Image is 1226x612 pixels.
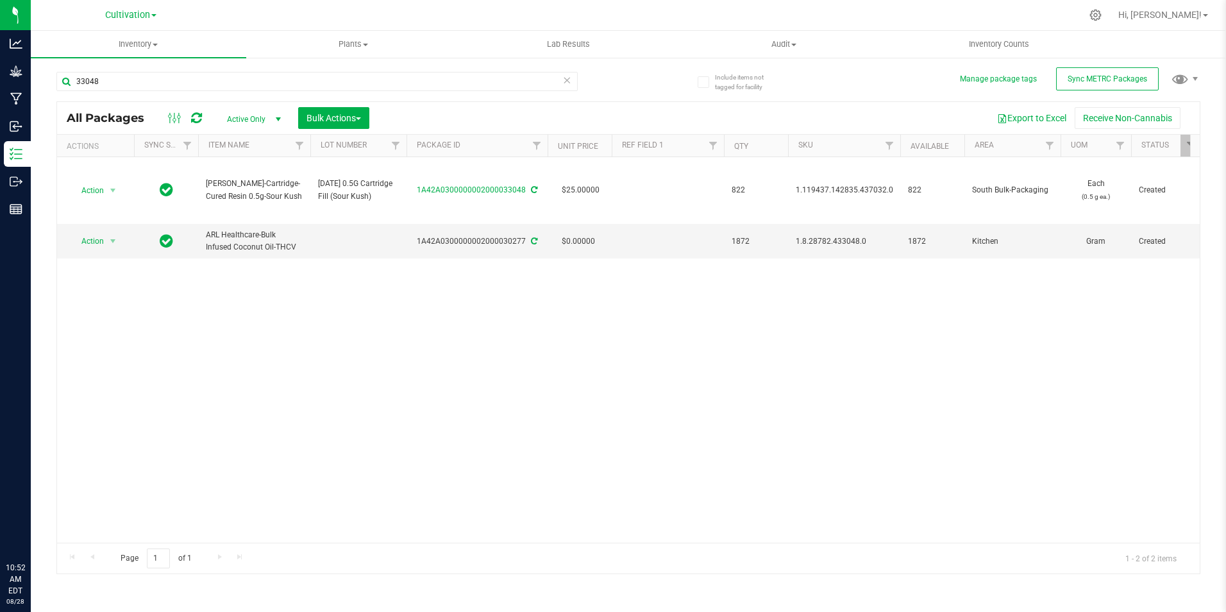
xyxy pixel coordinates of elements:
span: [PERSON_NAME]-Cartridge-Cured Resin 0.5g-Sour Kush [206,178,303,202]
span: ARL Healthcare-Bulk Infused Coconut Oil-THCV [206,229,303,253]
a: Qty [734,142,748,151]
a: Filter [385,135,407,157]
span: select [105,182,121,200]
span: $0.00000 [555,232,601,251]
p: (0.5 g ea.) [1068,191,1123,203]
span: [DATE] 0.5G Cartridge Fill (Sour Kush) [318,178,399,202]
span: South Bulk-Packaging [972,184,1053,196]
inline-svg: Inbound [10,120,22,133]
span: All Packages [67,111,157,125]
input: 1 [147,548,170,568]
inline-svg: Outbound [10,175,22,188]
span: Sync METRC Packages [1068,74,1147,83]
span: Lab Results [530,38,607,50]
span: Inventory [31,38,246,50]
span: Clear [563,72,572,89]
p: 08/28 [6,597,25,606]
span: Each [1068,178,1123,202]
a: UOM [1071,140,1087,149]
span: 1872 [908,235,957,248]
span: Sync from Compliance System [529,237,537,246]
span: 822 [732,184,780,196]
a: Inventory [31,31,246,58]
a: Lab Results [461,31,676,58]
span: In Sync [160,181,173,199]
span: Gram [1068,235,1123,248]
a: Inventory Counts [891,31,1107,58]
span: Created [1139,235,1194,248]
span: Inventory Counts [952,38,1046,50]
a: SKU [798,140,813,149]
span: 1872 [732,235,780,248]
a: Unit Price [558,142,598,151]
a: Filter [177,135,198,157]
span: Audit [677,38,891,50]
inline-svg: Manufacturing [10,92,22,105]
a: Filter [879,135,900,157]
span: 1.8.28782.433048.0 [796,235,893,248]
a: Filter [1039,135,1061,157]
a: Item Name [208,140,249,149]
div: Actions [67,142,129,151]
a: Filter [1110,135,1131,157]
a: Package ID [417,140,460,149]
iframe: Resource center [13,509,51,548]
a: Filter [1180,135,1202,157]
a: Filter [289,135,310,157]
span: Hi, [PERSON_NAME]! [1118,10,1202,20]
button: Manage package tags [960,74,1037,85]
span: Plants [247,38,461,50]
a: Filter [526,135,548,157]
a: Lot Number [321,140,367,149]
span: Action [70,182,105,200]
span: Bulk Actions [306,113,361,123]
span: Created [1139,184,1194,196]
a: Ref Field 1 [622,140,664,149]
inline-svg: Analytics [10,37,22,50]
a: Available [911,142,949,151]
span: Page of 1 [110,548,202,568]
span: select [105,232,121,250]
span: Kitchen [972,235,1053,248]
a: 1A42A0300000002000033048 [417,185,526,194]
span: 1 - 2 of 2 items [1115,548,1187,568]
span: $25.00000 [555,181,606,200]
span: Include items not tagged for facility [715,72,779,92]
a: Area [975,140,994,149]
a: Audit [676,31,892,58]
a: Plants [246,31,462,58]
button: Export to Excel [989,107,1075,129]
button: Sync METRC Packages [1056,67,1159,90]
inline-svg: Inventory [10,148,22,160]
inline-svg: Grow [10,65,22,78]
inline-svg: Reports [10,203,22,216]
input: Search Package ID, Item Name, SKU, Lot or Part Number... [56,72,578,91]
span: 1.119437.142835.437032.0 [796,184,893,196]
span: Sync from Compliance System [529,185,537,194]
span: 822 [908,184,957,196]
a: Status [1141,140,1169,149]
a: Sync Status [144,140,194,149]
button: Bulk Actions [298,107,369,129]
div: 1A42A0300000002000030277 [405,235,550,248]
p: 10:52 AM EDT [6,562,25,597]
a: Filter [703,135,724,157]
span: Cultivation [105,10,150,21]
span: In Sync [160,232,173,250]
button: Receive Non-Cannabis [1075,107,1180,129]
span: Action [70,232,105,250]
div: Manage settings [1087,9,1104,21]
